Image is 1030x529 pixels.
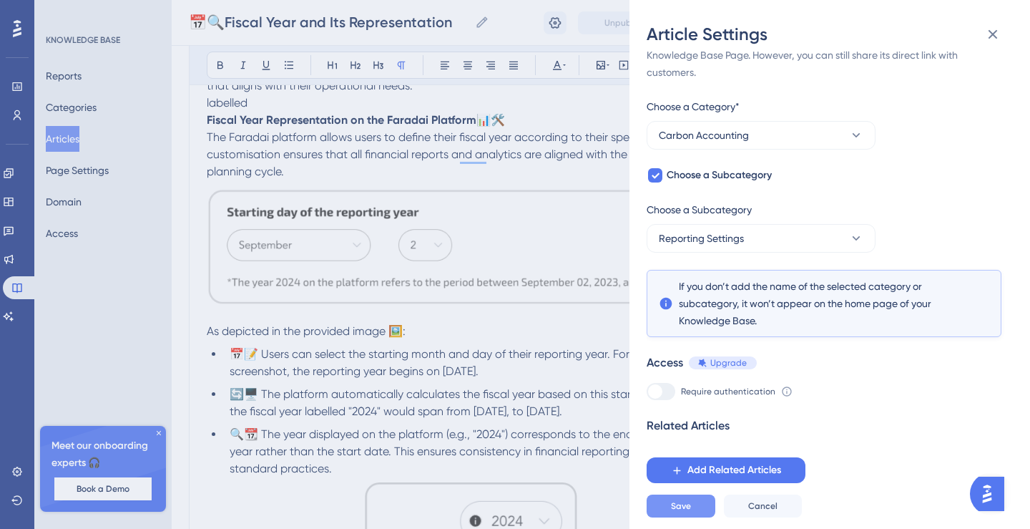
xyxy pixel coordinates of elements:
[687,462,781,479] span: Add Related Articles
[647,354,683,372] div: Access
[647,23,1013,46] div: Article Settings
[724,495,802,518] button: Cancel
[647,495,715,518] button: Save
[748,500,778,512] span: Cancel
[647,224,875,253] button: Reporting Settings
[647,121,875,150] button: Carbon Accounting
[647,29,1001,81] div: If an article is not added inside a Category, it won't appear on your Knowledge Base Page. Howeve...
[681,386,775,397] span: Require authentication
[710,357,747,369] span: Upgrade
[970,472,1013,515] iframe: UserGuiding AI Assistant Launcher
[647,98,740,115] span: Choose a Category*
[647,201,752,218] span: Choose a Subcategory
[671,500,691,512] span: Save
[647,457,805,483] button: Add Related Articles
[647,417,730,435] div: Related Articles
[679,278,969,329] span: If you don’t add the name of the selected category or subcategory, it won’t appear on the home pa...
[667,167,772,184] span: Choose a Subcategory
[659,127,749,144] span: Carbon Accounting
[659,230,744,247] span: Reporting Settings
